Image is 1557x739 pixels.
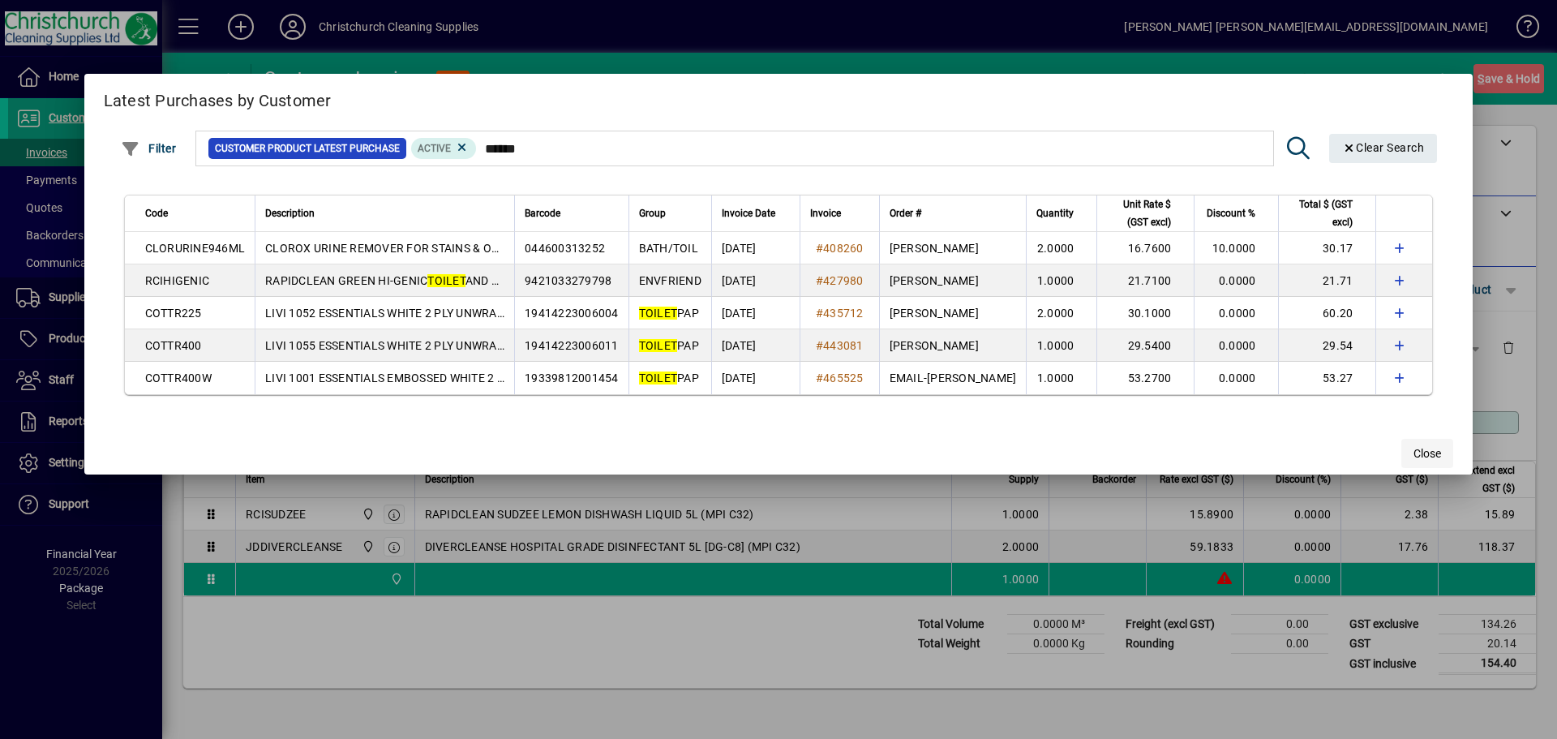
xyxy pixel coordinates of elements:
[823,274,864,287] span: 427980
[427,274,465,287] em: TOILET
[823,307,864,320] span: 435712
[810,272,869,290] a: #427980
[265,274,624,287] span: RAPIDCLEAN GREEN HI-GENIC AND BATHROOM CLEANER 5L
[1194,297,1278,329] td: 0.0000
[145,372,212,385] span: COTTR400W
[1207,204,1255,222] span: Discount %
[1278,329,1375,362] td: 29.54
[639,339,678,352] em: TOILET
[1036,204,1088,222] div: Quantity
[1194,329,1278,362] td: 0.0000
[823,242,864,255] span: 408260
[1278,297,1375,329] td: 60.20
[265,339,703,352] span: LIVI 1055 ESSENTIALS WHITE 2 PLY UNWRAPPED ROLLS 400S X 36 (6X6PK)
[816,339,823,352] span: #
[1026,264,1096,297] td: 1.0000
[711,362,800,394] td: [DATE]
[722,204,775,222] span: Invoice Date
[879,362,1027,394] td: EMAIL-[PERSON_NAME]
[525,274,611,287] span: 9421033279798
[1329,134,1438,163] button: Clear
[810,337,869,354] a: #443081
[890,204,1017,222] div: Order #
[879,297,1027,329] td: [PERSON_NAME]
[1107,195,1186,231] div: Unit Rate $ (GST excl)
[1096,297,1194,329] td: 30.1000
[1096,362,1194,394] td: 53.2700
[639,307,678,320] em: TOILET
[879,329,1027,362] td: [PERSON_NAME]
[265,204,315,222] span: Description
[525,242,605,255] span: 044600313252
[711,297,800,329] td: [DATE]
[639,372,699,385] span: PAP
[117,134,181,163] button: Filter
[265,372,703,385] span: LIVI 1001 ESSENTIALS EMBOSSED WHITE 2 PLY WRAPPED ROLLS 400S X 48
[265,242,620,255] span: CLOROX URINE REMOVER FOR STAINS & ODOURS TRIGGER 946ML
[1026,297,1096,329] td: 2.0000
[1278,264,1375,297] td: 21.71
[722,204,790,222] div: Invoice Date
[879,232,1027,264] td: [PERSON_NAME]
[1107,195,1171,231] span: Unit Rate $ (GST excl)
[121,142,177,155] span: Filter
[1204,204,1270,222] div: Discount %
[816,307,823,320] span: #
[145,204,168,222] span: Code
[1401,439,1453,468] button: Close
[1096,329,1194,362] td: 29.5400
[816,242,823,255] span: #
[879,264,1027,297] td: [PERSON_NAME]
[145,242,246,255] span: CLORURINE946ML
[525,307,619,320] span: 19414223006004
[823,372,864,385] span: 465525
[810,239,869,257] a: #408260
[1026,232,1096,264] td: 2.0000
[1194,232,1278,264] td: 10.0000
[525,204,619,222] div: Barcode
[1026,329,1096,362] td: 1.0000
[1026,362,1096,394] td: 1.0000
[525,339,619,352] span: 19414223006011
[810,204,841,222] span: Invoice
[823,339,864,352] span: 443081
[1278,232,1375,264] td: 30.17
[639,372,678,385] em: TOILET
[711,329,800,362] td: [DATE]
[84,74,1473,121] h2: Latest Purchases by Customer
[639,274,701,287] span: ENVFRIEND
[1342,141,1425,154] span: Clear Search
[1278,362,1375,394] td: 53.27
[525,372,619,385] span: 19339812001454
[810,304,869,322] a: #435712
[1194,362,1278,394] td: 0.0000
[265,204,504,222] div: Description
[525,204,560,222] span: Barcode
[418,143,451,154] span: Active
[1096,264,1194,297] td: 21.7100
[711,232,800,264] td: [DATE]
[1289,195,1353,231] span: Total $ (GST excl)
[639,204,701,222] div: Group
[639,307,699,320] span: PAP
[411,138,476,159] mat-chip: Product Activation Status: Active
[145,204,246,222] div: Code
[816,274,823,287] span: #
[810,369,869,387] a: #465525
[1096,232,1194,264] td: 16.7600
[1289,195,1367,231] div: Total $ (GST excl)
[145,307,202,320] span: COTTR225
[145,274,210,287] span: RCIHIGENIC
[265,307,710,320] span: LIVI 1052 ESSENTIALS WHITE 2 PLY UNWRAPPED ROLLS 225S X 72 (12X6PK)
[890,204,921,222] span: Order #
[810,204,869,222] div: Invoice
[639,204,666,222] span: Group
[1036,204,1074,222] span: Quantity
[816,372,823,385] span: #
[639,242,698,255] span: BATH/TOIL
[1413,445,1441,462] span: Close
[711,264,800,297] td: [DATE]
[145,339,202,352] span: COTTR400
[639,339,699,352] span: PAP
[1194,264,1278,297] td: 0.0000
